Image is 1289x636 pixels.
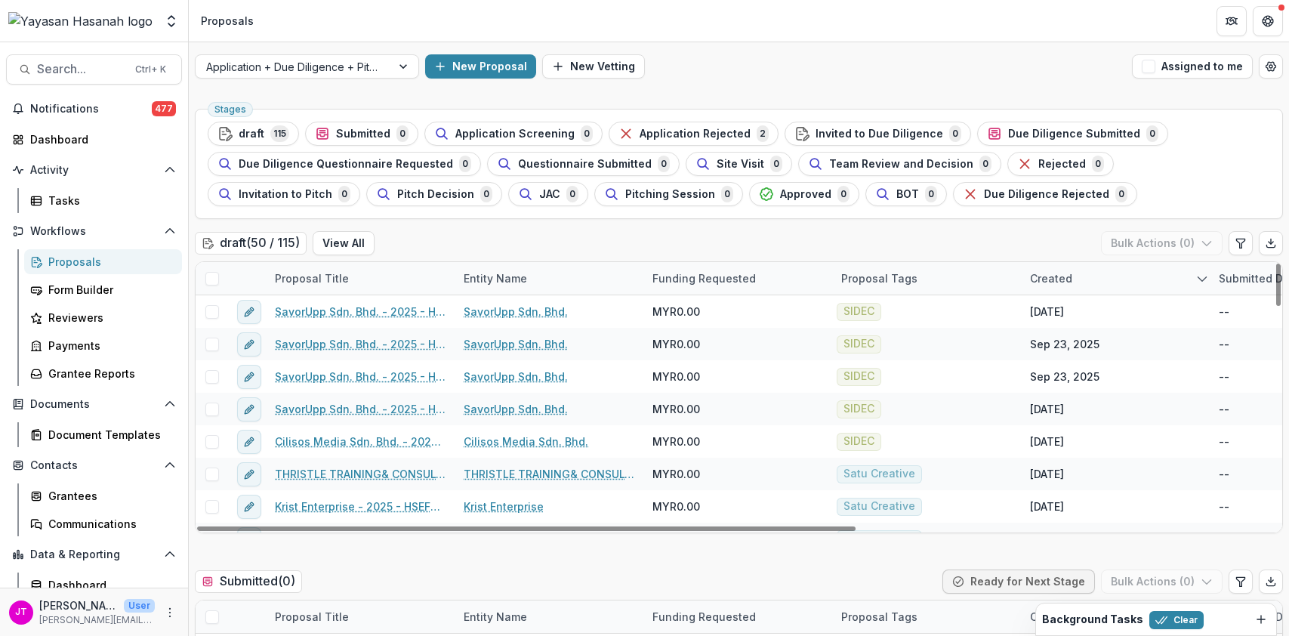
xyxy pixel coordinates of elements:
[785,122,971,146] button: Invited to Due Diligence0
[652,499,700,514] span: MYR0.00
[6,158,182,182] button: Open Activity
[24,333,182,358] a: Payments
[643,600,832,633] div: Funding Requested
[949,125,961,142] span: 0
[266,600,455,633] div: Proposal Title
[30,398,158,411] span: Documents
[24,483,182,508] a: Grantees
[1030,401,1064,417] div: [DATE]
[266,609,358,625] div: Proposal Title
[6,453,182,477] button: Open Contacts
[237,430,261,454] button: edit
[1101,570,1223,594] button: Bulk Actions (0)
[1030,466,1064,482] div: [DATE]
[455,600,643,633] div: Entity Name
[717,158,764,171] span: Site Visit
[455,262,643,295] div: Entity Name
[643,262,832,295] div: Funding Requested
[275,401,446,417] a: SavorUpp Sdn. Bhd. - 2025 - HSEF2025 - SIDEC
[566,186,578,202] span: 0
[48,427,170,443] div: Document Templates
[640,128,751,140] span: Application Rejected
[832,270,927,286] div: Proposal Tags
[464,434,588,449] a: Cilisos Media Sdn. Bhd.
[161,604,179,622] button: More
[816,128,943,140] span: Invited to Due Diligence
[925,186,937,202] span: 0
[979,156,991,172] span: 0
[24,573,182,597] a: Dashboard
[48,310,170,326] div: Reviewers
[48,254,170,270] div: Proposals
[581,125,593,142] span: 0
[455,270,536,286] div: Entity Name
[239,158,453,171] span: Due Diligence Questionnaire Requested
[48,488,170,504] div: Grantees
[266,262,455,295] div: Proposal Title
[152,101,176,116] span: 477
[396,125,409,142] span: 0
[953,182,1137,206] button: Due Diligence Rejected0
[652,466,700,482] span: MYR0.00
[195,232,307,254] h2: draft ( 50 / 115 )
[6,392,182,416] button: Open Documents
[161,6,182,36] button: Open entity switcher
[30,131,170,147] div: Dashboard
[6,97,182,121] button: Notifications477
[237,397,261,421] button: edit
[1196,273,1208,285] svg: sorted descending
[1038,158,1086,171] span: Rejected
[24,422,182,447] a: Document Templates
[195,570,302,592] h2: Submitted ( 0 )
[8,12,153,30] img: Yayasan Hasanah logo
[24,249,182,274] a: Proposals
[48,338,170,354] div: Payments
[366,182,502,206] button: Pitch Decision0
[30,225,158,238] span: Workflows
[542,54,645,79] button: New Vetting
[464,499,544,514] a: Krist Enterprise
[1259,570,1283,594] button: Export table data
[455,609,536,625] div: Entity Name
[313,231,375,255] button: View All
[518,158,652,171] span: Questionnaire Submitted
[652,304,700,320] span: MYR0.00
[1021,600,1210,633] div: Created
[652,401,700,417] span: MYR0.00
[487,152,680,176] button: Questionnaire Submitted0
[195,10,260,32] nav: breadcrumb
[480,186,492,202] span: 0
[1021,609,1081,625] div: Created
[686,152,792,176] button: Site Visit0
[1021,262,1210,295] div: Created
[30,164,158,177] span: Activity
[24,305,182,330] a: Reviewers
[201,13,254,29] div: Proposals
[24,361,182,386] a: Grantee Reports
[508,182,588,206] button: JAC0
[30,459,158,472] span: Contacts
[237,365,261,389] button: edit
[30,103,152,116] span: Notifications
[30,548,158,561] span: Data & Reporting
[1030,531,1064,547] div: [DATE]
[6,542,182,567] button: Open Data & Reporting
[275,369,446,384] a: SavorUpp Sdn. Bhd. - 2025 - HSEF2025 - SIDEC
[1008,128,1140,140] span: Due Diligence Submitted
[594,182,743,206] button: Pitching Session0
[336,128,390,140] span: Submitted
[48,282,170,298] div: Form Builder
[214,104,246,115] span: Stages
[780,188,831,201] span: Approved
[832,262,1021,295] div: Proposal Tags
[455,128,575,140] span: Application Screening
[24,511,182,536] a: Communications
[757,125,769,142] span: 2
[658,156,670,172] span: 0
[6,219,182,243] button: Open Workflows
[266,270,358,286] div: Proposal Title
[48,577,170,593] div: Dashboard
[208,152,481,176] button: Due Diligence Questionnaire Requested0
